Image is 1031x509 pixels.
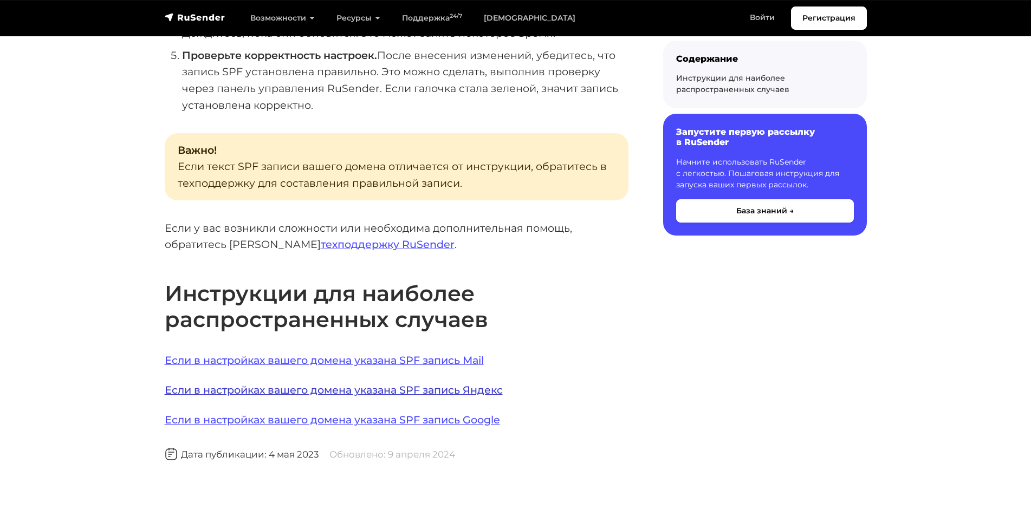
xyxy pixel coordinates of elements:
a: Поддержка24/7 [391,7,473,29]
a: Ресурсы [326,7,391,29]
span: Дата публикации: 4 мая 2023 [165,449,319,460]
li: После внесения изменений, убедитесь, что запись SPF установлена правильно. Это можно сделать, вып... [182,47,628,114]
a: Если в настройках вашего домена указана SPF запись Яндекс [165,383,503,396]
strong: Проверьте корректность настроек. [182,49,377,62]
span: Обновлено: 9 апреля 2024 [329,449,455,460]
p: Если у вас возникли сложности или необходима дополнительная помощь, обратитесь [PERSON_NAME] . [165,220,628,253]
a: Регистрация [791,6,867,30]
strong: Важно! [178,143,217,156]
a: Если в настройках вашего домена указана SPF запись Mail [165,354,484,367]
a: Возможности [239,7,326,29]
img: Дата публикации [165,448,178,461]
img: RuSender [165,12,225,23]
h6: Запустите первую рассылку в RuSender [676,127,854,147]
div: Содержание [676,54,854,64]
sup: 24/7 [450,12,462,19]
a: Если в настройках вашего домена указана SPF запись Google [165,413,500,426]
p: Если текст SPF записи вашего домена отличается от инструкции, обратитесь в техподдержку для соста... [165,133,628,200]
a: Войти [739,6,786,29]
p: Начните использовать RuSender с легкостью. Пошаговая инструкция для запуска ваших первых рассылок. [676,156,854,191]
a: техподдержку RuSender [321,238,455,251]
button: База знаний → [676,199,854,223]
a: [DEMOGRAPHIC_DATA] [473,7,586,29]
strong: Инструкции для наиболее распространенных случаев [165,280,488,332]
a: Запустите первую рассылку в RuSender Начните использовать RuSender с легкостью. Пошаговая инструк... [663,114,867,235]
a: Инструкции для наиболее распространенных случаев [676,73,789,94]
